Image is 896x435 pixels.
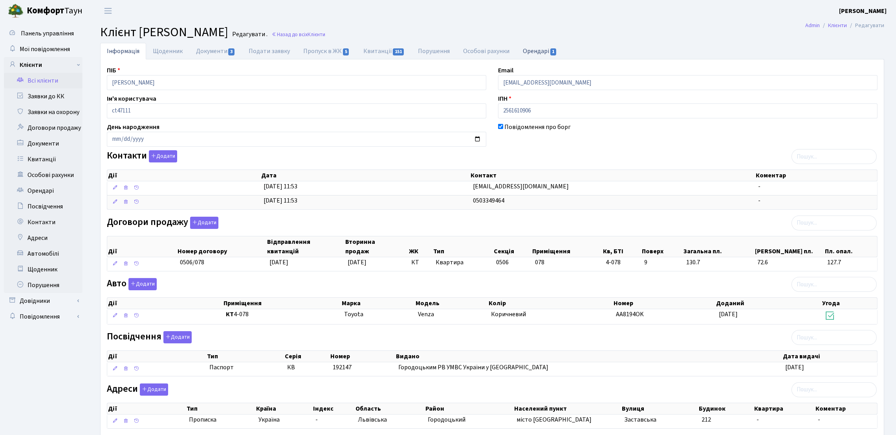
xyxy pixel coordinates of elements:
span: Toyota [344,310,363,319]
span: Паспорт [209,363,281,372]
th: Секція [493,236,532,257]
a: Квитанції [357,43,411,59]
th: Тип [206,351,284,362]
a: Документи [189,43,242,59]
label: Посвідчення [107,331,192,343]
th: Дата [260,170,470,181]
span: Прописка [189,415,216,424]
span: - [315,415,318,424]
span: Мої повідомлення [20,45,70,53]
th: Контакт [470,170,755,181]
span: 0506 [496,258,509,267]
span: 5 [343,48,349,55]
b: [PERSON_NAME] [839,7,887,15]
a: Довідники [4,293,82,309]
label: День народження [107,122,159,132]
span: Клієнт [PERSON_NAME] [100,23,228,41]
span: 151 [393,48,404,55]
th: Тип [186,403,255,414]
th: Номер [330,351,396,362]
th: Коментар [815,403,877,414]
th: Дії [107,170,260,181]
a: Порушення [4,277,82,293]
th: Модель [415,298,488,309]
label: Контакти [107,150,177,162]
span: [DATE] [348,258,366,267]
th: [PERSON_NAME] пл. [754,236,824,257]
th: Район [425,403,513,414]
span: 4-078 [226,310,338,319]
th: Пл. опал. [824,236,877,257]
span: 212 [702,415,711,424]
span: 1 [550,48,557,55]
span: 192147 [333,363,352,372]
label: ПІБ [107,66,120,75]
th: Кв, БТІ [603,236,641,257]
span: 130.7 [686,258,751,267]
span: КТ [411,258,429,267]
a: Додати [126,277,157,291]
span: - [757,415,759,424]
th: Дата видачі [782,351,877,362]
input: Пошук... [792,330,877,345]
th: Приміщення [223,298,341,309]
nav: breadcrumb [793,17,896,34]
th: Область [355,403,425,414]
img: logo.png [8,3,24,19]
b: Комфорт [27,4,64,17]
th: Дії [107,351,206,362]
a: Додати [138,382,168,396]
span: Коричневий [491,310,526,319]
a: Додати [161,330,192,344]
button: Договори продажу [190,217,218,229]
span: Venza [418,310,434,319]
th: Приміщення [532,236,603,257]
a: Всі клієнти [4,73,82,88]
a: Назад до всіхКлієнти [271,31,325,38]
a: Щоденник [4,262,82,277]
th: Серія [284,351,330,362]
th: Населений пункт [513,403,621,414]
th: Номер договору [177,236,266,257]
a: Панель управління [4,26,82,41]
th: Тип [432,236,493,257]
span: Таун [27,4,82,18]
button: Авто [128,278,157,290]
a: Пропуск в ЖК [297,43,356,59]
th: Загальна пл. [683,236,754,257]
a: Особові рахунки [4,167,82,183]
a: Заявки до КК [4,88,82,104]
span: Клієнти [308,31,325,38]
span: місто [GEOGRAPHIC_DATA] [517,415,592,424]
th: Видано [395,351,782,362]
span: 078 [535,258,544,267]
span: - [758,196,760,205]
label: Повідомлення про борг [504,122,571,132]
a: Документи [4,136,82,151]
a: Admin [805,21,820,29]
a: Мої повідомлення [4,41,82,57]
span: 0506/078 [180,258,204,267]
li: Редагувати [847,21,884,30]
a: Квитанції [4,151,82,167]
th: Угода [821,298,877,309]
th: Номер [613,298,716,309]
th: ЖК [408,236,432,257]
a: Додати [147,149,177,163]
a: Інформація [100,43,146,59]
span: AA8194OK [616,310,644,319]
label: ІПН [498,94,511,103]
a: Заявки на охорону [4,104,82,120]
span: 127.7 [827,258,874,267]
span: 9 [645,258,680,267]
a: Клієнти [4,57,82,73]
span: 3 [228,48,235,55]
th: Квартира [753,403,814,414]
a: Орендарі [516,43,564,59]
small: Редагувати . [231,31,268,38]
th: Дії [107,298,223,309]
button: Переключити навігацію [98,4,118,17]
span: [DATE] [269,258,288,267]
a: Особові рахунки [456,43,516,59]
span: - [818,415,820,424]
